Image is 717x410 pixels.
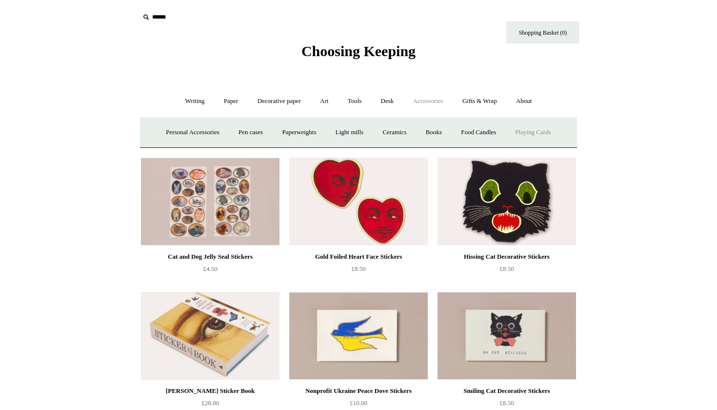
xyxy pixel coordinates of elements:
[452,120,505,145] a: Food Candles
[507,88,541,114] a: About
[141,158,279,246] a: Cat and Dog Jelly Seal Stickers Cat and Dog Jelly Seal Stickers
[417,120,451,145] a: Books
[438,158,576,246] img: Hissing Cat Decorative Stickers
[438,158,576,246] a: Hissing Cat Decorative Stickers Hissing Cat Decorative Stickers
[289,292,428,380] a: Nonprofit Ukraine Peace Dove Stickers Nonprofit Ukraine Peace Dove Stickers
[289,292,428,380] img: Nonprofit Ukraine Peace Dove Stickers
[230,120,272,145] a: Pen cases
[454,88,506,114] a: Gifts & Wrap
[339,88,371,114] a: Tools
[273,120,325,145] a: Paperweights
[289,251,428,291] a: Gold Foiled Heart Face Stickers £8.50
[141,292,279,380] a: John Derian Sticker Book John Derian Sticker Book
[350,399,367,407] span: £10.00
[201,399,219,407] span: £28.00
[440,251,574,263] div: Hissing Cat Decorative Stickers
[157,120,228,145] a: Personal Accessories
[141,251,279,291] a: Cat and Dog Jelly Seal Stickers £4.50
[143,385,277,397] div: [PERSON_NAME] Sticker Book
[143,251,277,263] div: Cat and Dog Jelly Seal Stickers
[292,385,425,397] div: Nonprofit Ukraine Peace Dove Stickers
[438,292,576,380] a: Smiling Cat Decorative Stickers Smiling Cat Decorative Stickers
[141,292,279,380] img: John Derian Sticker Book
[249,88,310,114] a: Decorative paper
[404,88,452,114] a: Accessories
[506,21,579,43] a: Shopping Basket (0)
[311,88,337,114] a: Art
[177,88,214,114] a: Writing
[438,292,576,380] img: Smiling Cat Decorative Stickers
[372,88,403,114] a: Desk
[289,158,428,246] a: Gold Foiled Heart Face Stickers Gold Foiled Heart Face Stickers
[374,120,415,145] a: Ceramics
[506,120,559,145] a: Playing Cards
[203,265,217,272] span: £4.50
[351,265,365,272] span: £8.50
[301,43,416,59] span: Choosing Keeping
[292,251,425,263] div: Gold Foiled Heart Face Stickers
[440,385,574,397] div: Smiling Cat Decorative Stickers
[141,158,279,246] img: Cat and Dog Jelly Seal Stickers
[499,265,514,272] span: £8.50
[215,88,247,114] a: Paper
[438,251,576,291] a: Hissing Cat Decorative Stickers £8.50
[301,51,416,58] a: Choosing Keeping
[327,120,372,145] a: Light mills
[499,399,514,407] span: £8.50
[289,158,428,246] img: Gold Foiled Heart Face Stickers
